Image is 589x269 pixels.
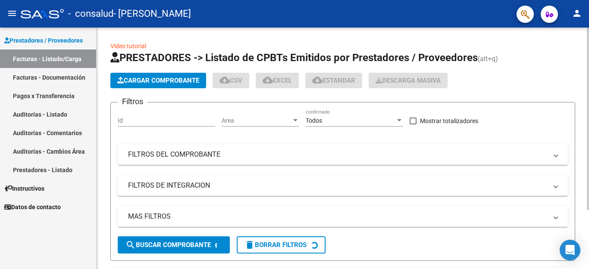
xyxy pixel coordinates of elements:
button: Cargar Comprobante [110,73,206,88]
mat-expansion-panel-header: MAS FILTROS [118,206,568,227]
span: Descarga Masiva [376,77,441,84]
span: Buscar Comprobante [125,241,211,249]
button: Buscar Comprobante [118,236,230,254]
mat-icon: search [125,240,136,250]
span: Estandar [312,77,355,84]
mat-icon: delete [244,240,255,250]
button: Estandar [305,73,362,88]
a: Video tutorial [110,43,146,49]
mat-icon: cloud_download [219,75,230,85]
mat-panel-title: FILTROS DE INTEGRACION [128,181,547,190]
mat-icon: person [572,8,582,19]
span: CSV [219,77,242,84]
span: Mostrar totalizadores [420,116,478,126]
span: Borrar Filtros [244,241,307,249]
h3: Filtros [118,96,147,108]
span: Cargar Comprobante [117,77,199,84]
button: Borrar Filtros [237,236,326,254]
span: PRESTADORES -> Listado de CPBTs Emitidos por Prestadores / Proveedores [110,52,478,64]
span: Datos de contacto [4,202,61,212]
button: Descarga Masiva [369,73,448,88]
button: CSV [213,73,249,88]
mat-panel-title: FILTROS DEL COMPROBANTE [128,150,547,159]
span: Todos [306,117,322,124]
mat-panel-title: MAS FILTROS [128,212,547,221]
mat-expansion-panel-header: FILTROS DEL COMPROBANTE [118,144,568,165]
span: - consalud [68,4,113,23]
span: Instructivos [4,184,44,193]
mat-icon: menu [7,8,17,19]
span: Area [222,117,291,124]
span: Prestadores / Proveedores [4,36,83,45]
mat-icon: cloud_download [312,75,323,85]
button: EXCEL [256,73,299,88]
span: (alt+q) [478,55,498,63]
mat-expansion-panel-header: FILTROS DE INTEGRACION [118,175,568,196]
span: EXCEL [263,77,292,84]
mat-icon: cloud_download [263,75,273,85]
app-download-masive: Descarga masiva de comprobantes (adjuntos) [369,73,448,88]
span: - [PERSON_NAME] [113,4,191,23]
div: Open Intercom Messenger [560,240,580,260]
